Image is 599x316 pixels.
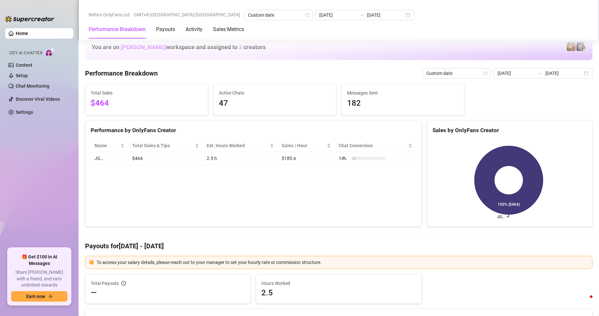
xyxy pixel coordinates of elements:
span: to [359,12,364,18]
span: $464 [91,97,203,110]
text: JG… [497,215,504,219]
span: Sales / Hour [282,142,326,149]
span: — [91,288,97,298]
div: Est. Hours Worked [207,142,269,149]
span: Izzy AI Chatter [9,50,42,56]
img: logo-BBDzfeDw.svg [5,16,54,22]
span: exclamation-circle [89,260,94,265]
span: 14 % [339,155,349,162]
img: Axel [576,42,586,51]
iframe: Intercom live chat [577,294,592,309]
span: Before OnlyFans cut [89,10,130,20]
span: 2 [239,44,242,50]
img: AI Chatter [45,47,55,57]
div: To access your salary details, please reach out to your manager to set your hourly rate or commis... [97,259,588,266]
span: Share [PERSON_NAME] with a friend, and earn unlimited rewards [11,269,67,289]
span: Custom date [248,10,309,20]
div: Sales by OnlyFans Creator [432,126,587,135]
span: calendar [305,13,309,17]
td: JG… [91,152,128,165]
div: Payouts [156,26,175,33]
td: $464 [128,152,203,165]
span: 2.5 [261,288,416,298]
span: 47 [219,97,331,110]
span: 182 [347,97,459,110]
h1: You are on workspace and assigned to creators [92,44,266,51]
img: JG [567,42,576,51]
span: Active Chats [219,89,331,97]
span: info-circle [121,281,126,286]
input: Start date [498,70,535,77]
h4: Performance Breakdown [85,69,158,78]
span: Name [95,142,119,149]
div: Performance by OnlyFans Creator [91,126,416,135]
span: calendar [484,71,487,75]
th: Total Sales & Tips [128,139,203,152]
a: Settings [16,110,33,115]
th: Chat Conversion [335,139,416,152]
a: Chat Monitoring [16,83,49,89]
span: [PERSON_NAME] [121,44,166,50]
a: Content [16,62,32,68]
span: swap-right [537,71,543,76]
span: 🎁 Get $100 in AI Messages [11,254,67,267]
span: Total Sales [91,89,203,97]
span: Chat Conversion [339,142,407,149]
a: Discover Viral Videos [16,97,60,102]
span: Hours Worked [261,280,416,287]
span: Total Payouts [91,280,119,287]
input: End date [545,70,583,77]
input: End date [367,11,404,19]
input: Start date [319,11,357,19]
span: swap-right [359,12,364,18]
td: $185.6 [278,152,335,165]
th: Sales / Hour [278,139,335,152]
h4: Payouts for [DATE] - [DATE] [85,241,592,251]
span: Total Sales & Tips [132,142,194,149]
td: 2.5 h [203,152,278,165]
th: Name [91,139,128,152]
a: Home [16,31,28,36]
span: Custom date [426,68,487,78]
span: to [537,71,543,76]
span: Earn now [26,294,45,299]
div: Performance Breakdown [89,26,146,33]
span: Messages Sent [347,89,459,97]
span: arrow-right [48,294,52,299]
div: Activity [185,26,203,33]
button: Earn nowarrow-right [11,291,67,302]
div: Sales Metrics [213,26,244,33]
a: Setup [16,73,28,78]
span: GMT+8 [GEOGRAPHIC_DATA]/[GEOGRAPHIC_DATA] [134,10,240,20]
